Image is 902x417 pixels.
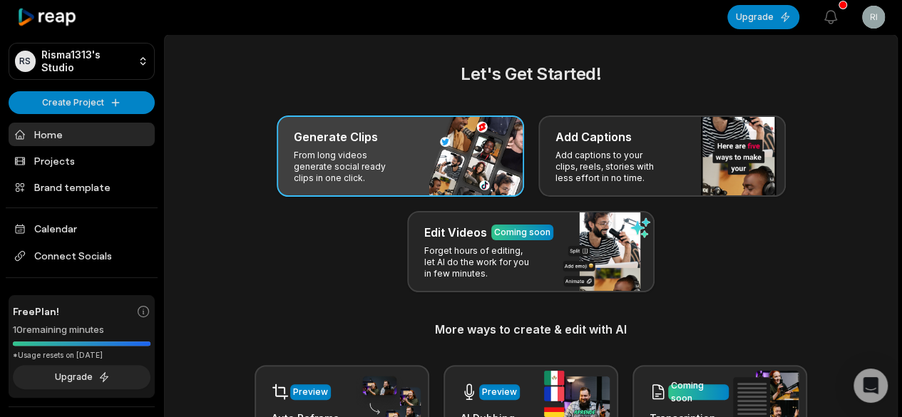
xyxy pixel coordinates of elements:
[482,386,517,398] div: Preview
[13,350,150,361] div: *Usage resets on [DATE]
[9,123,155,146] a: Home
[41,48,132,74] p: Risma1313's Studio
[294,128,378,145] h3: Generate Clips
[182,321,880,338] h3: More ways to create & edit with AI
[727,5,799,29] button: Upgrade
[424,224,487,241] h3: Edit Videos
[555,150,666,184] p: Add captions to your clips, reels, stories with less effort in no time.
[671,379,726,405] div: Coming soon
[555,128,632,145] h3: Add Captions
[182,61,880,87] h2: Let's Get Started!
[13,304,59,319] span: Free Plan!
[9,243,155,269] span: Connect Socials
[494,226,550,239] div: Coming soon
[13,365,150,389] button: Upgrade
[9,175,155,199] a: Brand template
[9,91,155,114] button: Create Project
[854,369,888,403] div: Open Intercom Messenger
[9,149,155,173] a: Projects
[9,217,155,240] a: Calendar
[15,51,36,72] div: RS
[424,245,535,279] p: Forget hours of editing, let AI do the work for you in few minutes.
[293,386,328,398] div: Preview
[294,150,404,184] p: From long videos generate social ready clips in one click.
[13,323,150,337] div: 10 remaining minutes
